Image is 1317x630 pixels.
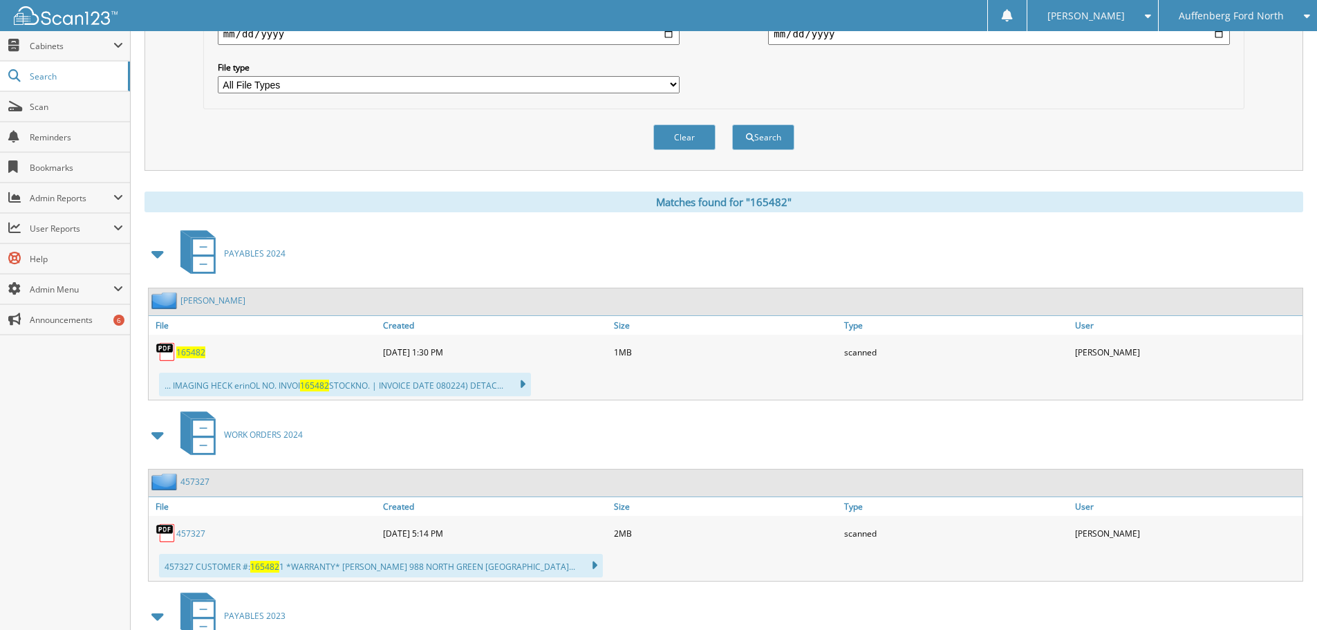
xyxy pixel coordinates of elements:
[1072,519,1302,547] div: [PERSON_NAME]
[610,497,841,516] a: Size
[30,223,113,234] span: User Reports
[768,23,1230,45] input: end
[151,473,180,490] img: folder2.png
[176,528,205,539] a: 457327
[218,62,680,73] label: File type
[250,561,279,573] span: 165482
[30,40,113,52] span: Cabinets
[30,162,123,174] span: Bookmarks
[144,192,1303,212] div: Matches found for "165482"
[149,316,380,335] a: File
[380,497,610,516] a: Created
[841,338,1072,366] div: scanned
[151,292,180,309] img: folder2.png
[218,23,680,45] input: start
[1179,12,1284,20] span: Auffenberg Ford North
[732,124,794,150] button: Search
[172,226,286,281] a: PAYABLES 2024
[180,295,245,306] a: [PERSON_NAME]
[30,284,113,295] span: Admin Menu
[30,71,121,82] span: Search
[159,554,603,577] div: 457327 CUSTOMER #: 1 *WARRANTY* [PERSON_NAME] 988 NORTH GREEN [GEOGRAPHIC_DATA]...
[1072,497,1302,516] a: User
[1072,338,1302,366] div: [PERSON_NAME]
[841,316,1072,335] a: Type
[841,519,1072,547] div: scanned
[30,131,123,143] span: Reminders
[1072,316,1302,335] a: User
[841,497,1072,516] a: Type
[224,429,303,441] span: WORK ORDERS 2024
[610,316,841,335] a: Size
[224,610,286,622] span: PAYABLES 2023
[176,346,205,358] a: 165482
[610,338,841,366] div: 1MB
[30,101,123,113] span: Scan
[380,338,610,366] div: [DATE] 1:30 PM
[180,476,209,488] a: 457327
[149,497,380,516] a: File
[30,314,123,326] span: Announcements
[1248,564,1317,630] iframe: Chat Widget
[300,380,329,391] span: 165482
[224,248,286,259] span: PAYABLES 2024
[113,315,124,326] div: 6
[30,253,123,265] span: Help
[1047,12,1125,20] span: [PERSON_NAME]
[159,373,531,396] div: ... IMAGING HECK erinOL NO. INVOI STOCKNO. | INVOICE DATE 080224) DETAC...
[610,519,841,547] div: 2MB
[14,6,118,25] img: scan123-logo-white.svg
[172,407,303,462] a: WORK ORDERS 2024
[380,316,610,335] a: Created
[156,523,176,544] img: PDF.png
[156,342,176,362] img: PDF.png
[653,124,716,150] button: Clear
[380,519,610,547] div: [DATE] 5:14 PM
[30,192,113,204] span: Admin Reports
